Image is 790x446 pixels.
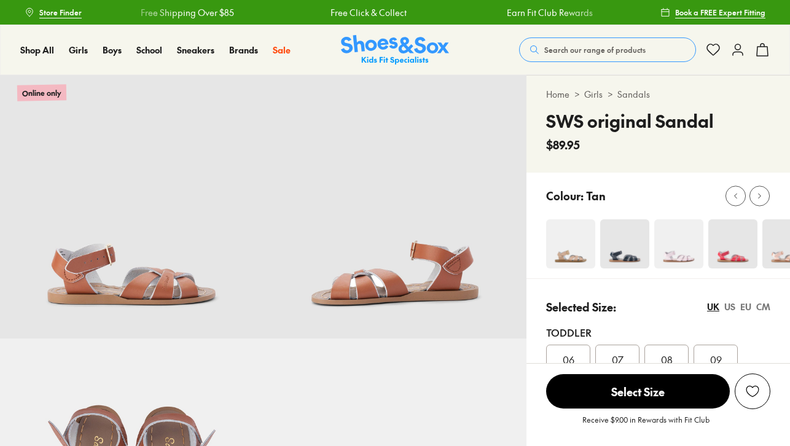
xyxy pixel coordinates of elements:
[544,44,646,55] span: Search our range of products
[563,352,574,367] span: 06
[136,44,162,57] a: School
[546,136,580,153] span: $89.95
[740,300,751,313] div: EU
[264,75,527,338] img: 6_1
[546,374,730,409] span: Select Size
[708,219,757,268] img: 5_1
[612,352,624,367] span: 07
[341,35,449,65] a: Shoes & Sox
[600,219,649,268] img: 5_1
[20,44,54,57] a: Shop All
[177,44,214,57] a: Sneakers
[654,219,703,268] img: 4-561186_1
[327,6,404,19] a: Free Click & Collect
[617,88,650,101] a: Sandals
[103,44,122,57] a: Boys
[69,44,88,57] a: Girls
[546,374,730,409] button: Select Size
[756,300,770,313] div: CM
[546,88,569,101] a: Home
[586,187,606,204] p: Tan
[707,300,719,313] div: UK
[273,44,291,57] a: Sale
[546,325,770,340] div: Toddler
[724,300,735,313] div: US
[137,6,230,19] a: Free Shipping Over $85
[546,219,595,268] img: 4-517172_1
[660,1,765,23] a: Book a FREE Expert Fitting
[546,88,770,101] div: > >
[735,374,770,409] button: Add to Wishlist
[675,7,765,18] span: Book a FREE Expert Fitting
[17,84,66,101] p: Online only
[519,37,696,62] button: Search our range of products
[582,414,710,436] p: Receive $9.00 in Rewards with Fit Club
[546,299,616,315] p: Selected Size:
[25,1,82,23] a: Store Finder
[584,88,603,101] a: Girls
[229,44,258,57] a: Brands
[710,352,722,367] span: 09
[661,352,673,367] span: 08
[504,6,590,19] a: Earn Fit Club Rewards
[39,7,82,18] span: Store Finder
[546,108,714,134] h4: SWS original Sandal
[341,35,449,65] img: SNS_Logo_Responsive.svg
[546,187,584,204] p: Colour:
